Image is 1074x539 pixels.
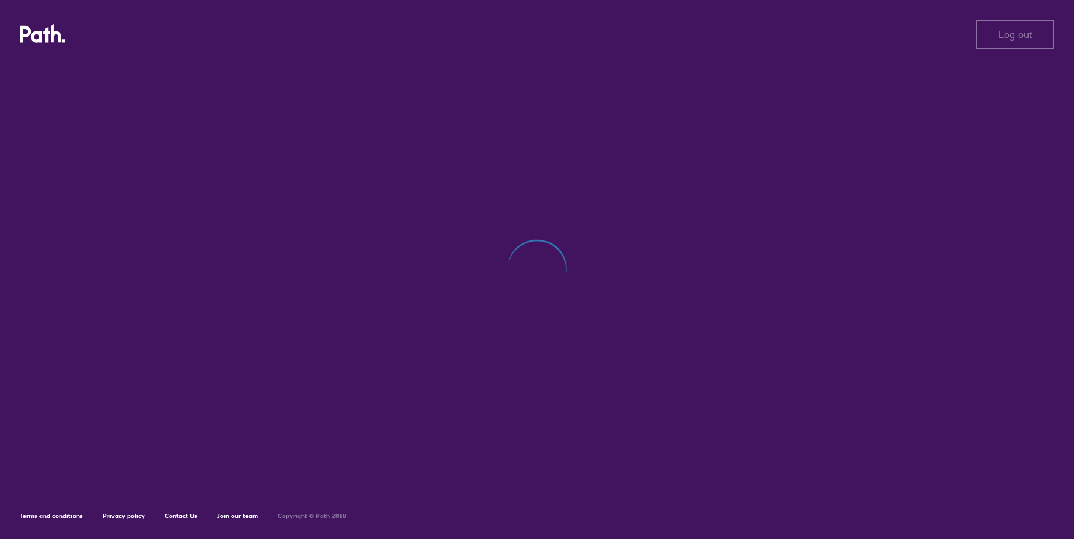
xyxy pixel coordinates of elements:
a: Contact Us [165,512,197,520]
button: Log out [976,20,1054,49]
a: Terms and conditions [20,512,83,520]
span: Log out [998,29,1032,40]
h6: Copyright © Path 2018 [278,513,347,520]
a: Privacy policy [103,512,145,520]
a: Join our team [217,512,258,520]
